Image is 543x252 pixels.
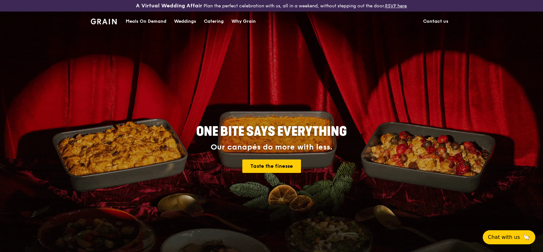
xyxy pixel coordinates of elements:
[385,3,407,9] a: RSVP here
[91,11,117,30] a: GrainGrain
[204,12,224,31] div: Catering
[228,12,260,31] a: Why Grain
[136,3,202,9] h3: A Virtual Wedding Affair
[156,143,387,152] div: Our canapés do more with less.
[522,233,530,241] span: 🦙
[126,12,166,31] div: Meals On Demand
[488,233,520,241] span: Chat with us
[174,12,196,31] div: Weddings
[196,124,347,139] span: ONE BITE SAYS EVERYTHING
[419,12,452,31] a: Contact us
[200,12,228,31] a: Catering
[483,230,535,244] button: Chat with us🦙
[231,12,256,31] div: Why Grain
[170,12,200,31] a: Weddings
[91,19,117,24] img: Grain
[242,159,301,173] a: Taste the finesse
[90,3,452,9] div: Plan the perfect celebration with us, all in a weekend, without stepping out the door.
